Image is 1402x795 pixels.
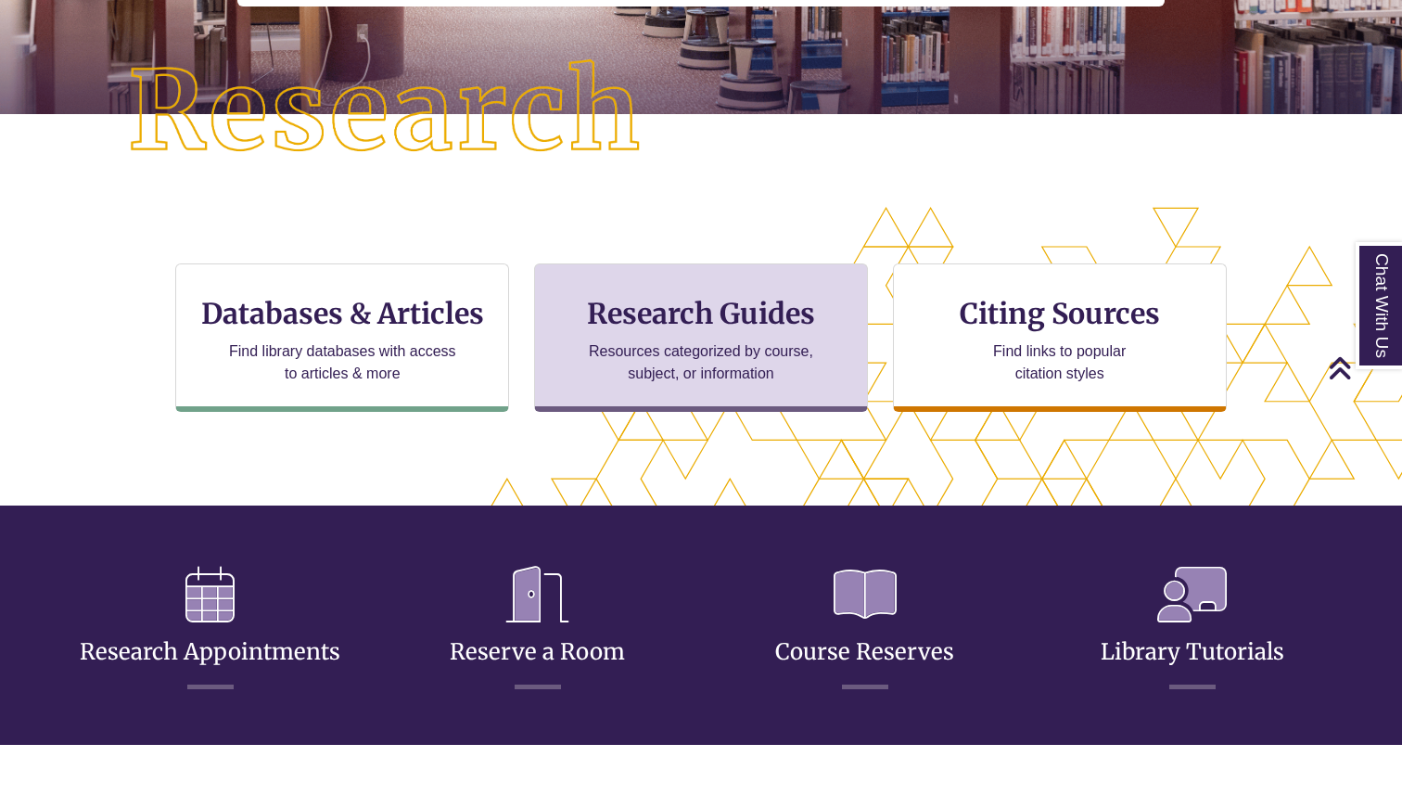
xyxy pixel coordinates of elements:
[893,263,1227,412] a: Citing Sources Find links to popular citation styles
[175,263,509,412] a: Databases & Articles Find library databases with access to articles & more
[222,340,464,385] p: Find library databases with access to articles & more
[70,3,701,222] img: Research
[1101,593,1284,666] a: Library Tutorials
[534,263,868,412] a: Research Guides Resources categorized by course, subject, or information
[969,340,1150,385] p: Find links to popular citation styles
[1328,355,1397,380] a: Back to Top
[191,296,493,331] h3: Databases & Articles
[775,593,954,666] a: Course Reserves
[550,296,852,331] h3: Research Guides
[947,296,1173,331] h3: Citing Sources
[580,340,822,385] p: Resources categorized by course, subject, or information
[80,593,340,666] a: Research Appointments
[450,593,625,666] a: Reserve a Room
